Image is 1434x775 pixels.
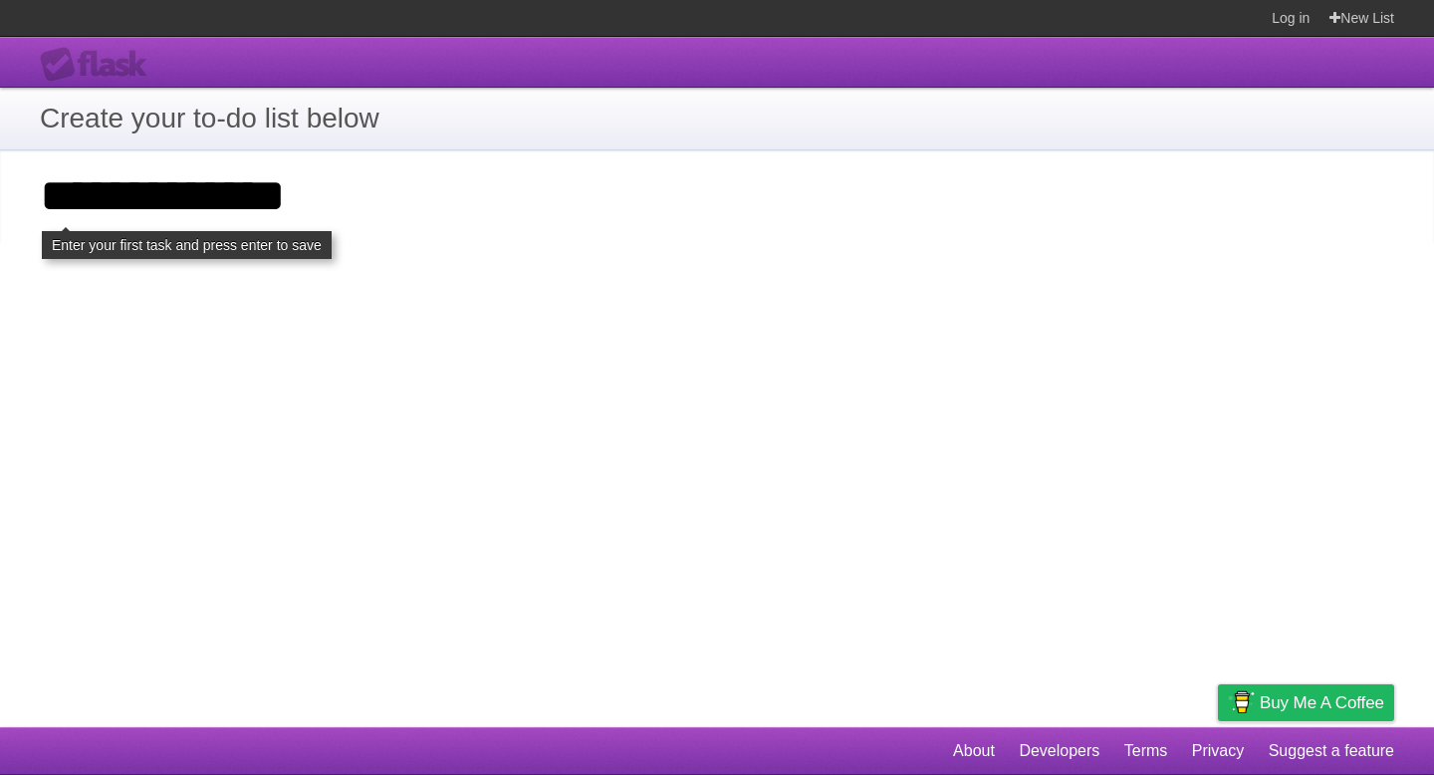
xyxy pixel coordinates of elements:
[1260,685,1384,720] span: Buy me a coffee
[1019,732,1099,770] a: Developers
[40,98,1394,139] h1: Create your to-do list below
[1269,732,1394,770] a: Suggest a feature
[1228,685,1255,719] img: Buy me a coffee
[40,47,159,83] div: Flask
[953,732,995,770] a: About
[1218,684,1394,721] a: Buy me a coffee
[1124,732,1168,770] a: Terms
[1192,732,1244,770] a: Privacy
